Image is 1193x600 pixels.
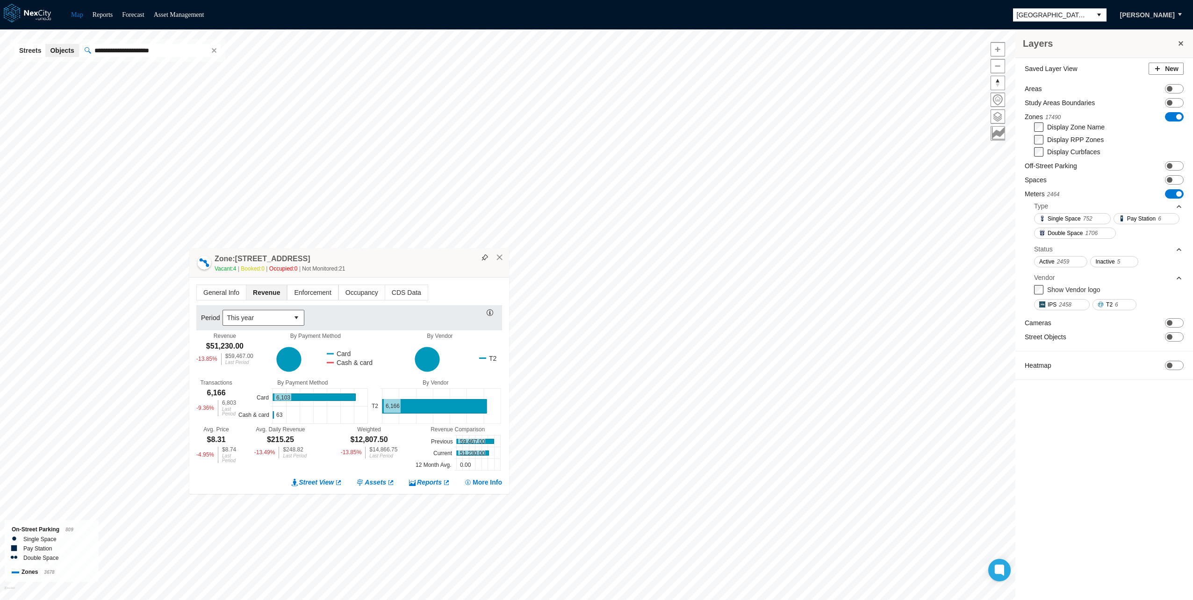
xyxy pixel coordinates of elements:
span: 2459 [1057,257,1070,266]
button: IPS2458 [1034,299,1090,310]
span: Revenue [246,285,287,300]
div: -13.49 % [254,447,275,458]
div: Revenue [214,333,236,339]
div: -13.85 % [341,447,362,458]
span: 809 [65,527,73,532]
a: Street View [291,478,342,487]
label: Display RPP Zones [1047,136,1104,143]
label: Off-Street Parking [1025,161,1077,171]
span: Pay Station [1127,214,1156,223]
a: Mapbox homepage [4,586,15,597]
span: Assets [365,478,386,487]
div: $14,866.75 [369,447,397,452]
label: Show Vendor logo [1047,286,1100,293]
div: Transactions [200,379,232,386]
button: select [289,310,304,325]
div: 6,803 [222,400,236,406]
span: Vacant: 4 [215,265,241,272]
div: Revenue Comparison [413,426,502,433]
span: Zoom out [991,59,1005,73]
span: 17490 [1045,114,1061,121]
span: [GEOGRAPHIC_DATA][PERSON_NAME] [1017,10,1088,20]
span: clear [208,44,221,57]
div: Weighted [357,426,381,433]
text: T2 [372,403,378,410]
button: Reset bearing to north [991,76,1005,90]
span: New [1165,64,1179,73]
button: Zoom in [991,42,1005,57]
span: Not Monitored: 21 [302,265,345,272]
a: Map [71,11,83,18]
label: Saved Layer View [1025,64,1078,73]
button: Home [991,93,1005,107]
div: $8.31 [207,435,226,445]
label: Display Zone Name [1047,123,1105,131]
text: Current [433,450,453,457]
text: 0.00 [460,462,471,468]
label: Pay Station [23,544,52,553]
a: Forecast [122,11,144,18]
div: -9.36 % [196,400,214,416]
a: Asset Management [154,11,204,18]
span: Streets [19,46,41,55]
button: [PERSON_NAME] [1110,7,1185,23]
span: 752 [1083,214,1092,223]
span: Enforcement [287,285,338,300]
h4: Zone: [STREET_ADDRESS] [215,254,310,264]
span: 2464 [1047,191,1060,198]
span: 3678 [44,570,54,575]
text: 63 [276,412,283,418]
div: Last Period [369,454,397,458]
label: Double Space [23,553,58,563]
div: $59,467.00 [225,353,253,359]
div: $248.82 [283,447,307,452]
label: Spaces [1025,175,1047,185]
text: 59,467.00 [460,438,485,445]
span: 1706 [1085,229,1098,238]
span: General Info [197,285,246,300]
h3: Layers [1023,37,1176,50]
div: Zones [12,567,92,577]
div: Status [1034,242,1183,256]
button: More Info [464,478,502,487]
div: Type [1034,199,1183,213]
text: 6,166 [386,403,400,410]
button: Close popup [496,253,504,262]
div: Last Period [283,454,307,458]
text: Cash & card [238,412,269,418]
div: Last Period [222,407,236,416]
label: Meters [1025,189,1060,199]
div: $51,230.00 [206,341,244,351]
button: Layers management [991,109,1005,124]
span: Booked: 0 [241,265,269,272]
span: Single Space [1048,214,1081,223]
label: Street Objects [1025,332,1066,342]
button: Key metrics [991,126,1005,141]
span: [PERSON_NAME] [1120,10,1175,20]
div: 6,166 [207,388,226,398]
text: Card [257,394,269,401]
button: Zoom out [991,59,1005,73]
div: Avg. Price [203,426,229,433]
text: 12 Month Avg. [416,462,452,468]
button: Single Space752 [1034,213,1111,224]
span: Reports [417,478,442,487]
button: T26 [1092,299,1136,310]
text: 6,103 [276,394,290,401]
div: Type [1034,201,1048,211]
div: By Payment Method [236,379,369,386]
span: Zoom in [991,43,1005,56]
span: 6 [1115,300,1118,309]
label: Zones [1025,112,1061,122]
div: Vendor [1034,273,1055,282]
div: -13.85 % [196,353,217,365]
button: Double Space1706 [1034,228,1116,239]
div: Vendor [1034,271,1183,285]
div: Avg. Daily Revenue [256,426,305,433]
span: CDS Data [385,285,428,300]
span: Street View [299,478,334,487]
label: Period [201,313,223,322]
span: Inactive [1095,257,1114,266]
span: Reset bearing to north [991,76,1005,90]
span: More Info [473,478,502,487]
